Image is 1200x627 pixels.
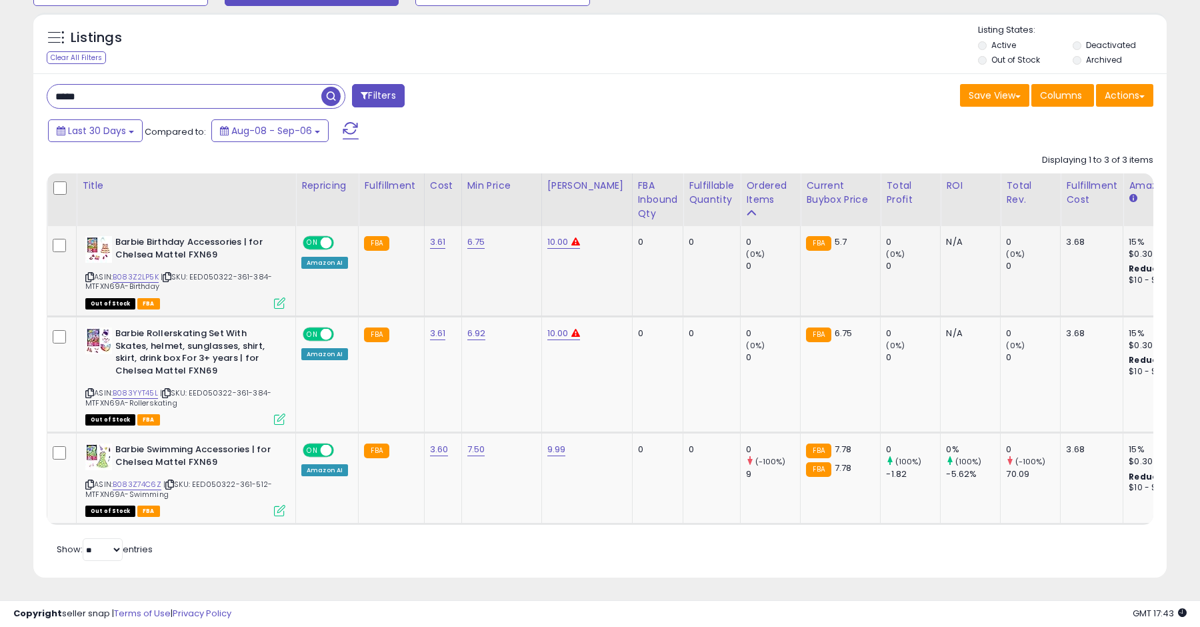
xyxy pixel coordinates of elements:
[689,179,735,207] div: Fulfillable Quantity
[1006,236,1060,248] div: 0
[1006,179,1055,207] div: Total Rev.
[113,479,161,490] a: B083Z74C6Z
[1129,193,1137,205] small: Amazon Fees.
[47,51,106,64] div: Clear All Filters
[886,352,940,364] div: 0
[211,119,329,142] button: Aug-08 - Sep-06
[1086,39,1136,51] label: Deactivated
[1006,352,1060,364] div: 0
[332,237,353,249] span: OFF
[430,443,449,456] a: 3.60
[946,468,1000,480] div: -5.62%
[113,388,158,399] a: B083YYT45L
[746,249,765,259] small: (0%)
[85,328,285,424] div: ASIN:
[746,328,800,340] div: 0
[85,236,285,307] div: ASIN:
[114,607,171,620] a: Terms of Use
[364,328,389,342] small: FBA
[85,298,135,309] span: All listings that are currently out of stock and unavailable for purchase on Amazon
[145,125,206,138] span: Compared to:
[301,257,348,269] div: Amazon AI
[746,340,765,351] small: (0%)
[946,236,990,248] div: N/A
[301,464,348,476] div: Amazon AI
[301,179,353,193] div: Repricing
[835,462,852,474] span: 7.78
[886,328,940,340] div: 0
[1133,607,1187,620] span: 2025-10-7 17:43 GMT
[85,444,285,515] div: ASIN:
[85,479,272,499] span: | SKU: EED050322-361-512-MTFXN69A-Swimming
[547,443,566,456] a: 9.99
[68,124,126,137] span: Last 30 Days
[946,444,1000,456] div: 0%
[1042,154,1153,167] div: Displaying 1 to 3 of 3 items
[467,327,486,340] a: 6.92
[886,468,940,480] div: -1.82
[755,456,786,467] small: (-100%)
[886,260,940,272] div: 0
[746,352,800,364] div: 0
[746,468,800,480] div: 9
[231,124,312,137] span: Aug-08 - Sep-06
[806,328,831,342] small: FBA
[57,543,153,556] span: Show: entries
[638,328,673,340] div: 0
[1066,328,1113,340] div: 3.68
[85,506,135,517] span: All listings that are currently out of stock and unavailable for purchase on Amazon
[364,179,418,193] div: Fulfillment
[946,179,995,193] div: ROI
[638,179,678,221] div: FBA inbound Qty
[173,607,231,620] a: Privacy Policy
[991,39,1016,51] label: Active
[304,237,321,249] span: ON
[467,235,485,249] a: 6.75
[886,444,940,456] div: 0
[991,54,1040,65] label: Out of Stock
[1006,249,1025,259] small: (0%)
[304,445,321,456] span: ON
[364,444,389,458] small: FBA
[352,84,404,107] button: Filters
[835,327,853,340] span: 6.75
[85,328,112,354] img: 5150OAbd73L._SL40_.jpg
[364,236,389,251] small: FBA
[332,445,353,456] span: OFF
[806,444,831,458] small: FBA
[13,608,231,620] div: seller snap | |
[689,328,730,340] div: 0
[547,179,627,193] div: [PERSON_NAME]
[1086,54,1122,65] label: Archived
[1040,89,1082,102] span: Columns
[547,235,569,249] a: 10.00
[115,444,277,472] b: Barbie Swimming Accessories | for Chelsea Mattel FXN69
[746,260,800,272] div: 0
[71,29,122,47] h5: Listings
[1066,179,1117,207] div: Fulfillment Cost
[1006,328,1060,340] div: 0
[85,414,135,426] span: All listings that are currently out of stock and unavailable for purchase on Amazon
[1006,340,1025,351] small: (0%)
[82,179,290,193] div: Title
[638,444,673,456] div: 0
[886,249,905,259] small: (0%)
[960,84,1029,107] button: Save View
[430,235,446,249] a: 3.61
[895,456,922,467] small: (100%)
[955,456,982,467] small: (100%)
[85,271,272,291] span: | SKU: EED050322-361-384-MTFXN69A-Birthday
[835,443,852,456] span: 7.78
[886,179,935,207] div: Total Profit
[85,444,112,470] img: 51ETXAPSfxL._SL40_.jpg
[886,236,940,248] div: 0
[638,236,673,248] div: 0
[1066,444,1113,456] div: 3.68
[13,607,62,620] strong: Copyright
[332,329,353,340] span: OFF
[137,298,160,309] span: FBA
[1015,456,1046,467] small: (-100%)
[806,236,831,251] small: FBA
[1096,84,1153,107] button: Actions
[137,506,160,517] span: FBA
